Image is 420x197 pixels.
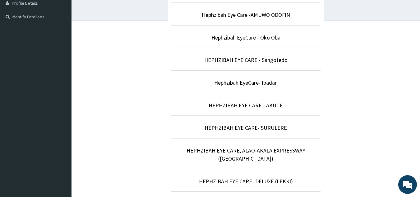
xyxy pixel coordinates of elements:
[209,102,283,109] a: HEPHZIBAH EYE CARE - AKUTE
[187,147,305,162] a: HEPHZIBAH EYE CARE, ALAO-AKALA EXPRESSWAY ([GEOGRAPHIC_DATA])
[205,124,287,131] a: HEPHZIBAH EYE CARE- SURULERE
[211,34,280,41] a: Hephzibah EyeCare - Oko Oba
[204,56,288,63] a: HEPHZIBAH EYE CARE - Sangotedo
[202,11,290,18] a: Hephzibah Eye Care -AMUWO ODOFIN
[199,178,293,185] a: HEPHZIBAH EYE CARE- DELUXE (LEKKI)
[214,79,278,86] a: Hephzibah EyeCare- Ibadan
